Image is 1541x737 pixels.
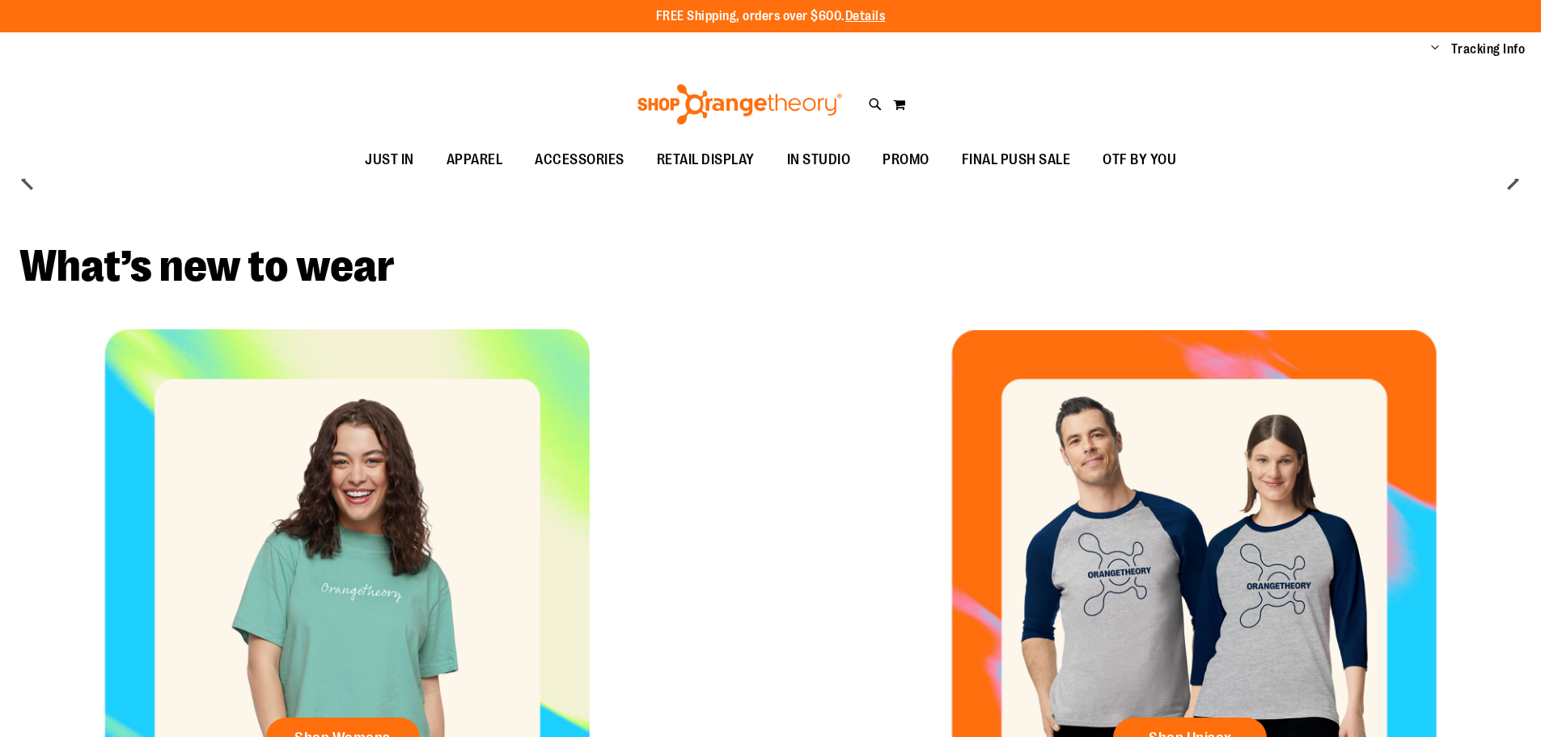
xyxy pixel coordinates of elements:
[535,142,624,178] span: ACCESSORIES
[771,142,867,179] a: IN STUDIO
[19,244,1522,289] h2: What’s new to wear
[1451,40,1526,58] a: Tracking Info
[1086,142,1192,179] a: OTF BY YOU
[519,142,641,179] a: ACCESSORIES
[866,142,946,179] a: PROMO
[365,142,414,178] span: JUST IN
[1497,163,1529,196] button: next
[845,9,886,23] a: Details
[656,7,886,26] p: FREE Shipping, orders over $600.
[12,163,44,196] button: prev
[430,142,519,179] a: APPAREL
[635,84,845,125] img: Shop Orangetheory
[946,142,1087,179] a: FINAL PUSH SALE
[1431,41,1439,57] button: Account menu
[641,142,771,179] a: RETAIL DISPLAY
[1103,142,1176,178] span: OTF BY YOU
[447,142,503,178] span: APPAREL
[657,142,755,178] span: RETAIL DISPLAY
[883,142,929,178] span: PROMO
[962,142,1071,178] span: FINAL PUSH SALE
[349,142,430,179] a: JUST IN
[787,142,851,178] span: IN STUDIO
